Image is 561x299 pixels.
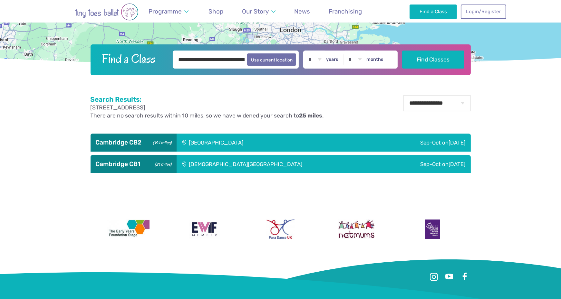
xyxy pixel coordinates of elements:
[2,57,23,65] a: Open this area in Google Maps (opens a new window)
[461,5,506,19] a: Login/Register
[177,134,343,152] div: [GEOGRAPHIC_DATA]
[242,8,269,15] span: Our Story
[329,8,362,15] span: Franchising
[206,4,227,19] a: Shop
[266,220,294,239] img: Para Dance UK
[343,134,471,152] div: Sep-Oct on
[449,161,466,167] span: [DATE]
[326,4,365,19] a: Franchising
[146,4,192,19] a: Programme
[428,271,440,283] a: Instagram
[189,220,220,239] img: Encouraging Women Into Franchising
[239,4,278,19] a: Our Story
[383,155,470,173] div: Sep-Oct on
[326,57,338,62] label: years
[294,8,310,15] span: News
[410,5,457,19] a: Find a Class
[96,160,171,168] h3: Cambridge CB1
[449,139,466,146] span: [DATE]
[96,139,171,146] h3: Cambridge CB2
[366,57,383,62] label: months
[107,220,150,239] img: The Early Years Foundation Stage
[459,271,471,283] a: Facebook
[247,53,296,66] button: Use current location
[299,112,323,119] strong: 25 miles
[149,8,182,15] span: Programme
[402,51,464,69] button: Find Classes
[444,271,455,283] a: Youtube
[91,95,324,104] h2: Search Results:
[152,160,171,167] small: (21 miles)
[150,139,171,145] small: (19.1 miles)
[2,57,23,65] img: Google
[91,112,324,120] p: There are no search results within 10 miles, so we have widened your search to .
[97,51,168,67] h2: Find a Class
[55,3,158,21] img: tiny toes ballet
[208,8,223,15] span: Shop
[91,104,324,112] p: [STREET_ADDRESS]
[177,155,383,173] div: [DEMOGRAPHIC_DATA][GEOGRAPHIC_DATA]
[291,4,313,19] a: News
